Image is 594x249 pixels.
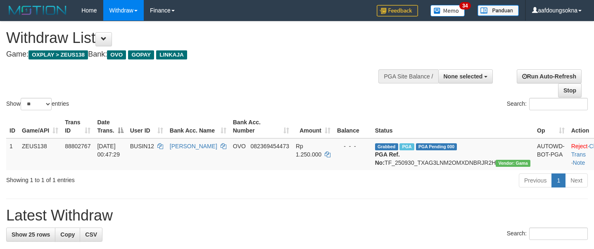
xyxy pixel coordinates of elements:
span: BUSIN12 [130,143,154,149]
th: ID [6,115,19,138]
span: None selected [444,73,483,80]
div: Showing 1 to 1 of 1 entries [6,173,241,184]
td: AUTOWD-BOT-PGA [534,138,568,170]
span: CSV [85,231,97,238]
th: Date Trans.: activate to sort column descending [94,115,126,138]
img: Button%20Memo.svg [430,5,465,17]
a: Next [565,173,588,187]
a: Copy [55,228,80,242]
span: [DATE] 00:47:29 [97,143,120,158]
button: None selected [438,69,493,83]
span: Rp 1.250.000 [296,143,321,158]
input: Search: [529,98,588,110]
h1: Latest Withdraw [6,207,588,224]
td: ZEUS138 [19,138,62,170]
a: Stop [558,83,582,97]
span: Copy 082369454473 to clipboard [251,143,289,149]
img: MOTION_logo.png [6,4,69,17]
th: Balance [334,115,372,138]
a: [PERSON_NAME] [170,143,217,149]
h1: Withdraw List [6,30,388,46]
label: Show entries [6,98,69,110]
span: Grabbed [375,143,398,150]
div: PGA Site Balance / [378,69,438,83]
td: TF_250930_TXAG3LNM2OMXDNBRJR2H [372,138,534,170]
th: User ID: activate to sort column ascending [127,115,166,138]
span: OXPLAY > ZEUS138 [29,50,88,59]
span: OVO [107,50,126,59]
th: Game/API: activate to sort column ascending [19,115,62,138]
span: GOPAY [128,50,154,59]
img: Feedback.jpg [377,5,418,17]
img: panduan.png [478,5,519,16]
td: 1 [6,138,19,170]
div: - - - [337,142,368,150]
th: Bank Acc. Number: activate to sort column ascending [230,115,292,138]
label: Search: [507,228,588,240]
th: Amount: activate to sort column ascending [292,115,334,138]
a: 1 [551,173,565,187]
span: LINKAJA [156,50,187,59]
a: Run Auto-Refresh [517,69,582,83]
span: Copy [60,231,75,238]
b: PGA Ref. No: [375,151,400,166]
th: Trans ID: activate to sort column ascending [62,115,94,138]
label: Search: [507,98,588,110]
th: Status [372,115,534,138]
a: Note [573,159,585,166]
span: OVO [233,143,246,149]
th: Bank Acc. Name: activate to sort column ascending [166,115,230,138]
span: 34 [459,2,470,9]
span: Marked by aafsreyleap [399,143,414,150]
a: CSV [80,228,102,242]
select: Showentries [21,98,52,110]
h4: Game: Bank: [6,50,388,59]
input: Search: [529,228,588,240]
span: 88802767 [65,143,90,149]
a: Previous [519,173,552,187]
th: Op: activate to sort column ascending [534,115,568,138]
span: Vendor URL: https://trx31.1velocity.biz [496,160,530,167]
span: Show 25 rows [12,231,50,238]
span: PGA Pending [416,143,457,150]
a: Reject [571,143,588,149]
a: Show 25 rows [6,228,55,242]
